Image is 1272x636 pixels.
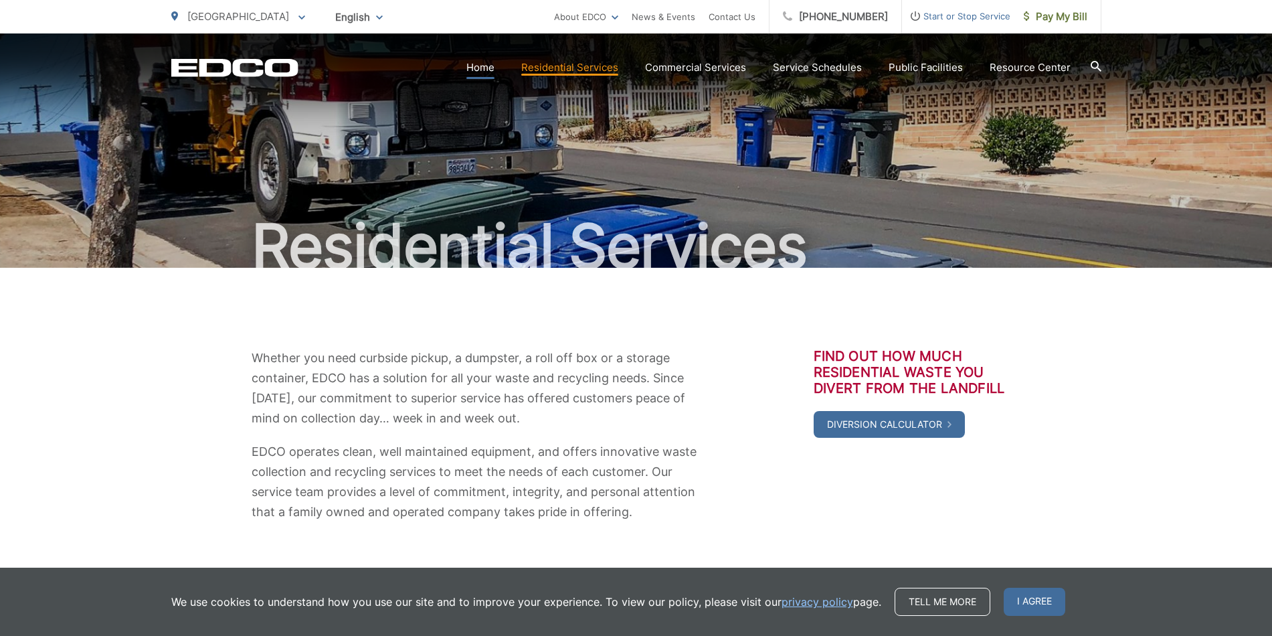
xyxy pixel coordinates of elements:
[171,58,298,77] a: EDCD logo. Return to the homepage.
[1024,9,1087,25] span: Pay My Bill
[521,60,618,76] a: Residential Services
[782,594,853,610] a: privacy policy
[889,60,963,76] a: Public Facilities
[466,60,494,76] a: Home
[814,411,965,438] a: Diversion Calculator
[252,348,700,428] p: Whether you need curbside pickup, a dumpster, a roll off box or a storage container, EDCO has a s...
[171,594,881,610] p: We use cookies to understand how you use our site and to improve your experience. To view our pol...
[814,348,1021,396] h3: Find out how much residential waste you divert from the landfill
[990,60,1071,76] a: Resource Center
[895,588,990,616] a: Tell me more
[252,442,700,522] p: EDCO operates clean, well maintained equipment, and offers innovative waste collection and recycl...
[1004,588,1065,616] span: I agree
[325,5,393,29] span: English
[709,9,755,25] a: Contact Us
[187,10,289,23] span: [GEOGRAPHIC_DATA]
[632,9,695,25] a: News & Events
[645,60,746,76] a: Commercial Services
[171,213,1101,280] h1: Residential Services
[773,60,862,76] a: Service Schedules
[554,9,618,25] a: About EDCO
